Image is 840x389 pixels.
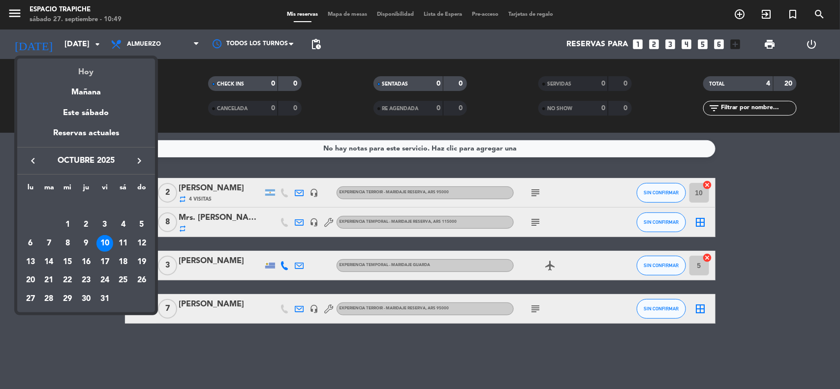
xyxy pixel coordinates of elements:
div: 8 [59,235,76,252]
div: 5 [133,216,150,233]
th: sábado [114,182,133,197]
th: martes [40,182,59,197]
td: 20 de octubre de 2025 [21,271,40,290]
div: 6 [22,235,39,252]
th: domingo [132,182,151,197]
td: 13 de octubre de 2025 [21,253,40,271]
td: 10 de octubre de 2025 [95,234,114,253]
div: 26 [133,272,150,289]
i: keyboard_arrow_left [27,155,39,167]
div: 27 [22,291,39,307]
div: 17 [96,254,113,270]
div: Reservas actuales [17,127,155,147]
div: 7 [41,235,58,252]
td: 26 de octubre de 2025 [132,271,151,290]
div: 28 [41,291,58,307]
td: 25 de octubre de 2025 [114,271,133,290]
td: 11 de octubre de 2025 [114,234,133,253]
td: 18 de octubre de 2025 [114,253,133,271]
td: 8 de octubre de 2025 [58,234,77,253]
div: 19 [133,254,150,270]
td: 27 de octubre de 2025 [21,290,40,308]
div: 22 [59,272,76,289]
div: Mañana [17,79,155,99]
button: keyboard_arrow_right [130,154,148,167]
div: 31 [96,291,113,307]
div: 2 [78,216,94,233]
td: 23 de octubre de 2025 [77,271,95,290]
td: 30 de octubre de 2025 [77,290,95,308]
div: 21 [41,272,58,289]
div: 18 [115,254,131,270]
div: 10 [96,235,113,252]
div: 30 [78,291,94,307]
td: 21 de octubre de 2025 [40,271,59,290]
div: 15 [59,254,76,270]
th: jueves [77,182,95,197]
div: 1 [59,216,76,233]
td: 9 de octubre de 2025 [77,234,95,253]
div: 25 [115,272,131,289]
div: 23 [78,272,94,289]
th: lunes [21,182,40,197]
button: keyboard_arrow_left [24,154,42,167]
td: 28 de octubre de 2025 [40,290,59,308]
div: 29 [59,291,76,307]
td: 29 de octubre de 2025 [58,290,77,308]
div: 24 [96,272,113,289]
div: 16 [78,254,94,270]
div: 12 [133,235,150,252]
th: miércoles [58,182,77,197]
td: OCT. [21,197,151,216]
div: 14 [41,254,58,270]
div: 11 [115,235,131,252]
td: 19 de octubre de 2025 [132,253,151,271]
div: Hoy [17,59,155,79]
i: keyboard_arrow_right [133,155,145,167]
td: 3 de octubre de 2025 [95,215,114,234]
span: octubre 2025 [42,154,130,167]
td: 7 de octubre de 2025 [40,234,59,253]
td: 14 de octubre de 2025 [40,253,59,271]
td: 2 de octubre de 2025 [77,215,95,234]
div: 3 [96,216,113,233]
td: 24 de octubre de 2025 [95,271,114,290]
td: 12 de octubre de 2025 [132,234,151,253]
div: 13 [22,254,39,270]
div: 9 [78,235,94,252]
td: 17 de octubre de 2025 [95,253,114,271]
th: viernes [95,182,114,197]
td: 15 de octubre de 2025 [58,253,77,271]
td: 6 de octubre de 2025 [21,234,40,253]
td: 5 de octubre de 2025 [132,215,151,234]
div: 20 [22,272,39,289]
td: 22 de octubre de 2025 [58,271,77,290]
td: 1 de octubre de 2025 [58,215,77,234]
div: 4 [115,216,131,233]
div: Este sábado [17,99,155,127]
td: 4 de octubre de 2025 [114,215,133,234]
td: 16 de octubre de 2025 [77,253,95,271]
td: 31 de octubre de 2025 [95,290,114,308]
